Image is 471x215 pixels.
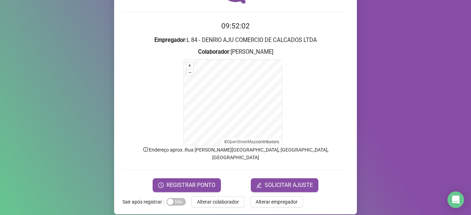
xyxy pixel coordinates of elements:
[158,182,164,188] span: clock-circle
[227,139,256,144] a: OpenStreetMap
[197,198,239,206] span: Alterar colaborador
[154,37,185,43] strong: Empregador
[122,36,349,45] h3: : L 84 - DENRIO AJU COMERCIO DE CALCADOS LTDA
[251,178,318,192] button: editSOLICITAR AJUSTE
[187,62,193,69] button: +
[256,182,262,188] span: edit
[250,196,303,207] button: Alterar empregador
[198,49,229,55] strong: Colaborador
[122,196,166,207] label: Sair após registrar
[224,139,280,144] li: © contributors.
[166,181,215,189] span: REGISTRAR PONTO
[221,22,250,30] time: 09:52:02
[122,48,349,57] h3: : [PERSON_NAME]
[187,69,193,76] button: –
[191,196,245,207] button: Alterar colaborador
[153,178,221,192] button: REGISTRAR PONTO
[265,181,313,189] span: SOLICITAR AJUSTE
[256,198,298,206] span: Alterar empregador
[122,146,349,161] p: Endereço aprox. : Rua [PERSON_NAME][GEOGRAPHIC_DATA], [GEOGRAPHIC_DATA], [GEOGRAPHIC_DATA]
[447,191,464,208] div: Open Intercom Messenger
[143,146,149,153] span: info-circle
